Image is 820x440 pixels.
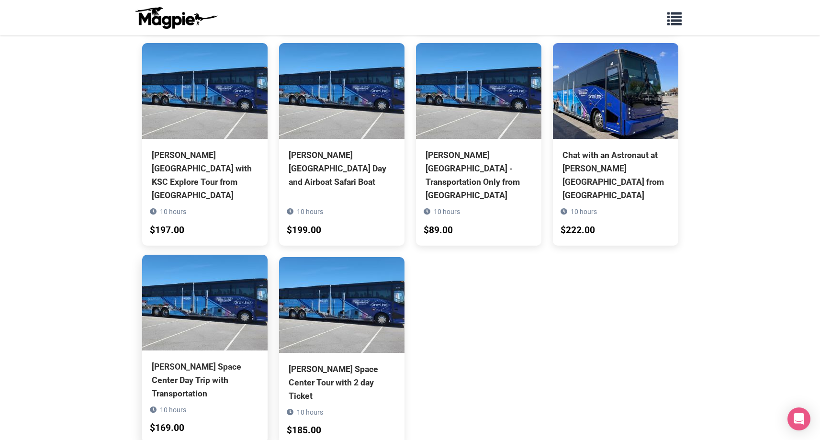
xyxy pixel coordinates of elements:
[553,43,678,246] a: Chat with an Astronaut at [PERSON_NAME][GEOGRAPHIC_DATA] from [GEOGRAPHIC_DATA] 10 hours $222.00
[416,43,541,246] a: [PERSON_NAME][GEOGRAPHIC_DATA] - Transportation Only from [GEOGRAPHIC_DATA] 10 hours $89.00
[142,43,268,246] a: [PERSON_NAME][GEOGRAPHIC_DATA] with KSC Explore Tour from [GEOGRAPHIC_DATA] 10 hours $197.00
[571,208,597,215] span: 10 hours
[150,223,184,238] div: $197.00
[142,255,268,350] img: Kennedy Space Center Day Trip with Transportation
[279,43,404,232] a: [PERSON_NAME][GEOGRAPHIC_DATA] Day and Airboat Safari Boat 10 hours $199.00
[287,423,321,438] div: $185.00
[289,362,395,403] div: [PERSON_NAME] Space Center Tour with 2 day Ticket
[562,148,669,203] div: Chat with an Astronaut at [PERSON_NAME][GEOGRAPHIC_DATA] from [GEOGRAPHIC_DATA]
[152,360,258,400] div: [PERSON_NAME] Space Center Day Trip with Transportation
[426,148,532,203] div: [PERSON_NAME][GEOGRAPHIC_DATA] - Transportation Only from [GEOGRAPHIC_DATA]
[561,223,595,238] div: $222.00
[289,148,395,189] div: [PERSON_NAME][GEOGRAPHIC_DATA] Day and Airboat Safari Boat
[142,43,268,139] img: Kennedy Space Center with KSC Explore Tour from Orlando
[133,6,219,29] img: logo-ab69f6fb50320c5b225c76a69d11143b.png
[160,406,186,414] span: 10 hours
[287,223,321,238] div: $199.00
[297,408,323,416] span: 10 hours
[434,208,460,215] span: 10 hours
[297,208,323,215] span: 10 hours
[553,43,678,139] img: Chat with an Astronaut at Kennedy Space Center from Orlando
[152,148,258,203] div: [PERSON_NAME][GEOGRAPHIC_DATA] with KSC Explore Tour from [GEOGRAPHIC_DATA]
[160,208,186,215] span: 10 hours
[416,43,541,139] img: Kennedy Space Center - Transportation Only from Orlando
[787,407,810,430] div: Open Intercom Messenger
[279,43,404,139] img: Kennedy Space Center Day and Airboat Safari Boat
[424,223,453,238] div: $89.00
[150,421,184,436] div: $169.00
[279,257,404,353] img: Kennedy Space Center Tour with 2 day Ticket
